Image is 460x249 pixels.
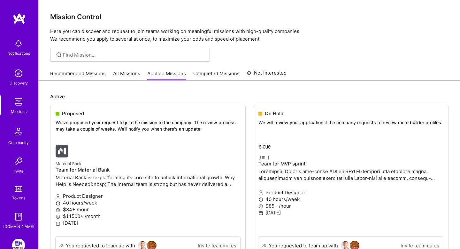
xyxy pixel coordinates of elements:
img: teamwork [12,95,25,108]
small: [URL] [258,155,269,160]
span: Proposed [62,110,84,117]
img: Community [11,124,26,139]
div: Community [8,139,29,146]
p: Here you can discover and request to join teams working on meaningful missions with high-quality ... [50,28,448,43]
img: Ecue.ai company logo [258,139,271,151]
i: icon Applicant [258,190,263,195]
h4: Team for Material Bank [56,167,240,173]
span: On Hold [265,110,283,117]
div: [DOMAIN_NAME] [3,223,34,230]
div: You requested to team up with [269,242,338,249]
div: Missions [11,108,27,115]
p: $14500+ /month [56,213,240,220]
div: Invite [14,168,24,174]
a: Invite teammates [198,242,236,249]
p: 40 hours/week [56,199,240,206]
a: Invite teammates [401,242,439,249]
i: icon SearchGrey [55,51,63,59]
a: Material Bank company logoMaterial BankTeam for Material BankMaterial Bank is re-platforming its ... [50,140,245,236]
small: Material Bank [56,161,81,166]
p: $85+ /hour [258,203,443,209]
a: Completed Missions [193,70,240,81]
i: icon Calendar [56,221,60,226]
i: icon MoneyGray [56,208,60,213]
input: Find Mission... [63,52,205,58]
p: Product Designer [56,193,240,199]
p: [DATE] [56,220,240,226]
i: icon Clock [258,197,263,202]
i: icon Calendar [258,211,263,215]
i: icon MoneyGray [258,204,263,209]
a: Applied Missions [147,70,186,81]
a: All Missions [113,70,140,81]
img: tokens [15,186,22,192]
p: Product Designer [258,189,443,196]
img: discovery [12,67,25,80]
p: We've proposed your request to join the mission to the company. The review process may take a cou... [56,119,240,132]
img: guide book [12,210,25,223]
i: icon MoneyGray [56,214,60,219]
p: 40 hours/week [258,196,443,203]
p: [DATE] [258,209,443,216]
p: We will review your application if the company requests to review more builder profiles. [258,119,443,126]
a: Recommended Missions [50,70,106,81]
img: Material Bank company logo [56,145,68,157]
div: You requested to team up with [66,242,135,249]
a: Not Interested [247,69,287,81]
i: icon Clock [56,201,60,206]
img: bell [12,37,25,50]
img: logo [13,13,26,24]
img: Invite [12,155,25,168]
i: icon Applicant [56,194,60,199]
p: Active [50,93,448,100]
div: Tokens [12,195,25,201]
div: Discovery [10,80,28,86]
p: Material Bank is re-platforming its core site to unlock international growth. Why Help Is Needed&... [56,174,240,188]
p: $84+ /hour [56,206,240,213]
a: Ecue.ai company logo[URL]Team for MVP sprintLoremipsu: Dolor s ame-conse ADI eli SE’d EI-tempori ... [253,133,448,237]
h3: Mission Control [50,13,448,21]
div: Notifications [7,50,30,57]
h4: Team for MVP sprint [258,161,443,167]
p: Loremipsu: Dolor s ame-conse ADI eli SE’d EI-tempori utla etdolore magna, aliquaenimadm ven quisn... [258,168,443,181]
